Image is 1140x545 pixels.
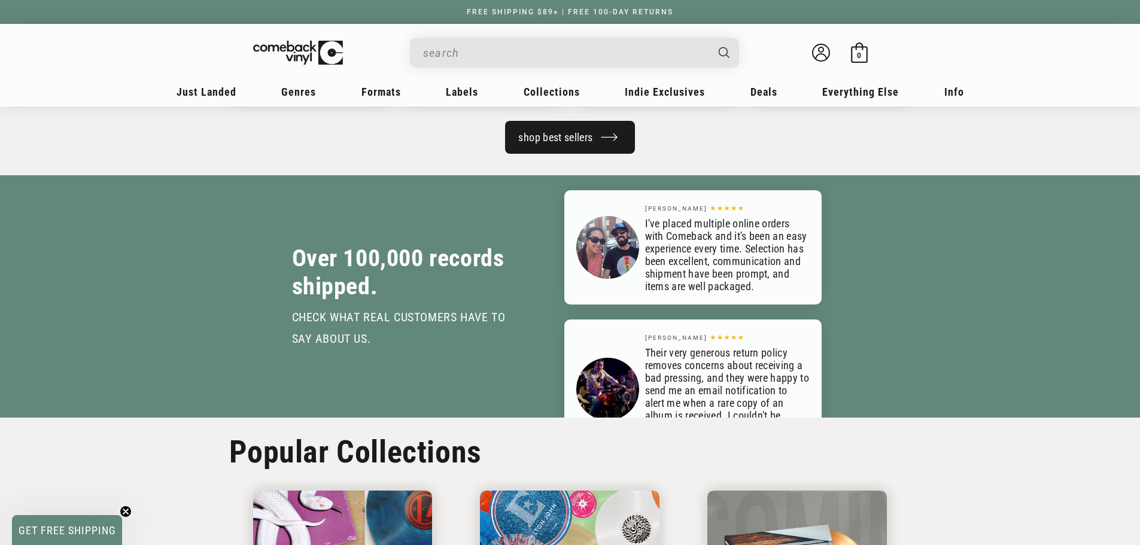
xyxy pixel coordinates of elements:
[410,38,739,68] div: Search
[423,41,707,65] input: When autocomplete results are available use up and down arrows to review and enter to select
[576,400,639,463] img: Rob S.
[645,407,707,418] p: [PERSON_NAME]
[625,86,705,98] span: Indie Exclusives
[857,51,861,60] span: 0
[281,86,316,98] span: Genres
[710,406,745,415] p: ★★★★★
[12,515,122,545] div: GET FREE SHIPPINGClose teaser
[361,86,401,98] span: Formats
[292,244,507,300] h2: Over 100,000 records shipped.
[710,246,745,255] p: ★★★★★
[576,272,639,335] img: Mark V.
[120,506,132,517] button: Close teaser
[822,86,899,98] span: Everything Else
[708,38,740,68] button: Search
[645,261,810,361] p: Their very generous return policy removes concerns about receiving a bad pressing, and they were ...
[944,86,964,98] span: Info
[645,132,810,207] p: I've placed multiple online orders with Comeback and it's been an easy experience every time. Sel...
[524,86,580,98] span: Collections
[455,8,685,16] a: FREE SHIPPING $89+ | FREE 100-DAY RETURNS
[446,86,478,98] span: Labels
[177,86,236,98] span: Just Landed
[645,247,707,258] p: [PERSON_NAME]
[229,432,482,473] h2: Popular Collections
[576,130,639,193] img: Brian J.
[19,524,116,537] span: GET FREE SHIPPING
[505,121,634,154] a: shop best sellers
[750,86,777,98] span: Deals
[292,306,507,349] p: Check what real customers have to say about us.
